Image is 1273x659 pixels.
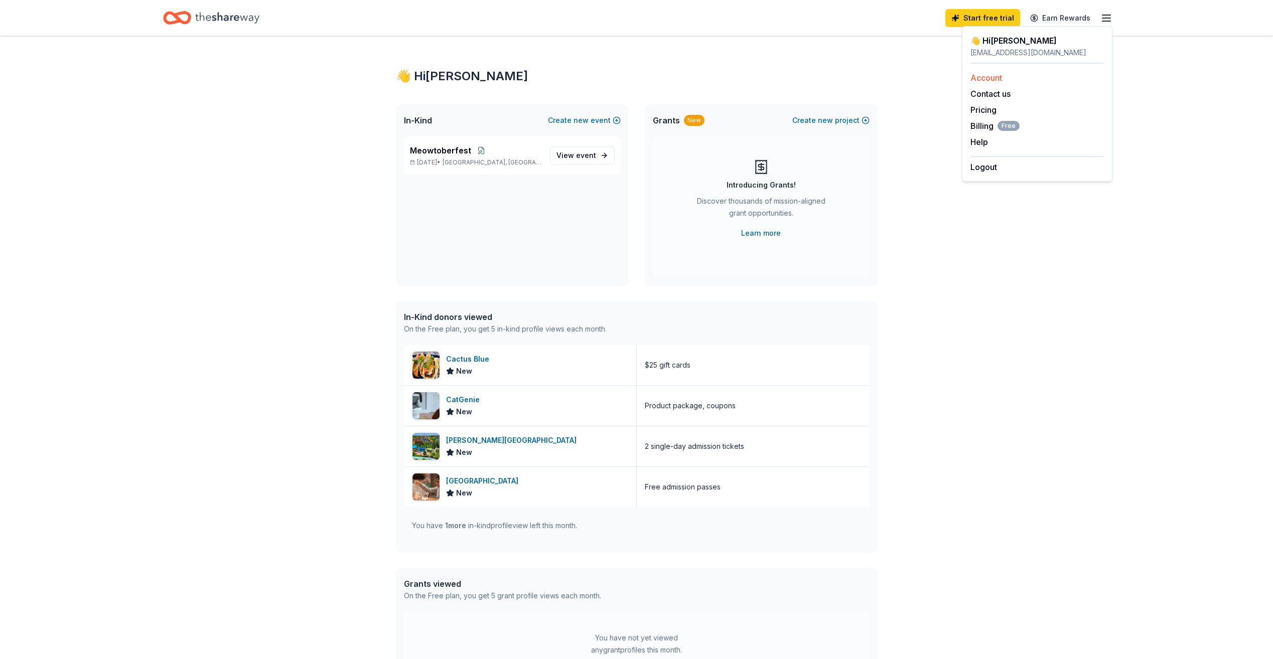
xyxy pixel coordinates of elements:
[446,394,484,406] div: CatGenie
[404,311,607,323] div: In-Kind donors viewed
[818,114,833,126] span: new
[412,433,440,460] img: Image for Dorney Park & Wildwater Kingdom
[404,590,601,602] div: On the Free plan, you get 5 grant profile views each month.
[970,35,1104,47] div: 👋 Hi [PERSON_NAME]
[550,146,615,164] a: View event
[970,120,1020,132] span: Billing
[645,400,736,412] div: Product package, coupons
[412,392,440,419] img: Image for CatGenie
[412,352,440,379] img: Image for Cactus Blue
[548,114,621,126] button: Createnewevent
[446,475,522,487] div: [GEOGRAPHIC_DATA]
[446,353,493,365] div: Cactus Blue
[443,158,541,167] span: [GEOGRAPHIC_DATA], [GEOGRAPHIC_DATA]
[645,481,721,493] div: Free admission passes
[727,179,796,191] div: Introducing Grants!
[970,136,988,148] button: Help
[970,47,1104,59] div: [EMAIL_ADDRESS][DOMAIN_NAME]
[456,487,472,499] span: New
[970,105,997,115] a: Pricing
[456,365,472,377] span: New
[412,473,440,501] img: Image for Da Vinci Science Center
[163,6,259,30] a: Home
[445,521,466,530] span: 1 more
[576,151,596,159] span: event
[574,632,699,656] div: You have not yet viewed any grant profiles this month.
[404,114,432,126] span: In-Kind
[456,446,472,458] span: New
[404,323,607,335] div: On the Free plan, you get 5 in-kind profile views each month.
[410,144,471,156] span: Meowtoberfest
[556,149,596,161] span: View
[653,114,680,126] span: Grants
[741,227,781,239] a: Learn more
[693,195,829,223] div: Discover thousands of mission-aligned grant opportunities.
[970,161,997,173] button: Logout
[970,73,1002,83] a: Account
[970,88,1011,100] button: Contact us
[792,114,870,126] button: Createnewproject
[446,434,581,446] div: [PERSON_NAME][GEOGRAPHIC_DATA]
[396,68,878,84] div: 👋 Hi [PERSON_NAME]
[456,406,472,418] span: New
[404,578,601,590] div: Grants viewed
[998,121,1020,131] span: Free
[574,114,589,126] span: new
[645,359,690,371] div: $25 gift cards
[684,115,704,126] div: New
[970,120,1020,132] button: BillingFree
[645,440,744,452] div: 2 single-day admission tickets
[945,9,1020,27] a: Start free trial
[410,158,542,167] p: [DATE] •
[1024,9,1096,27] a: Earn Rewards
[412,520,577,532] div: You have in-kind profile view left this month.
